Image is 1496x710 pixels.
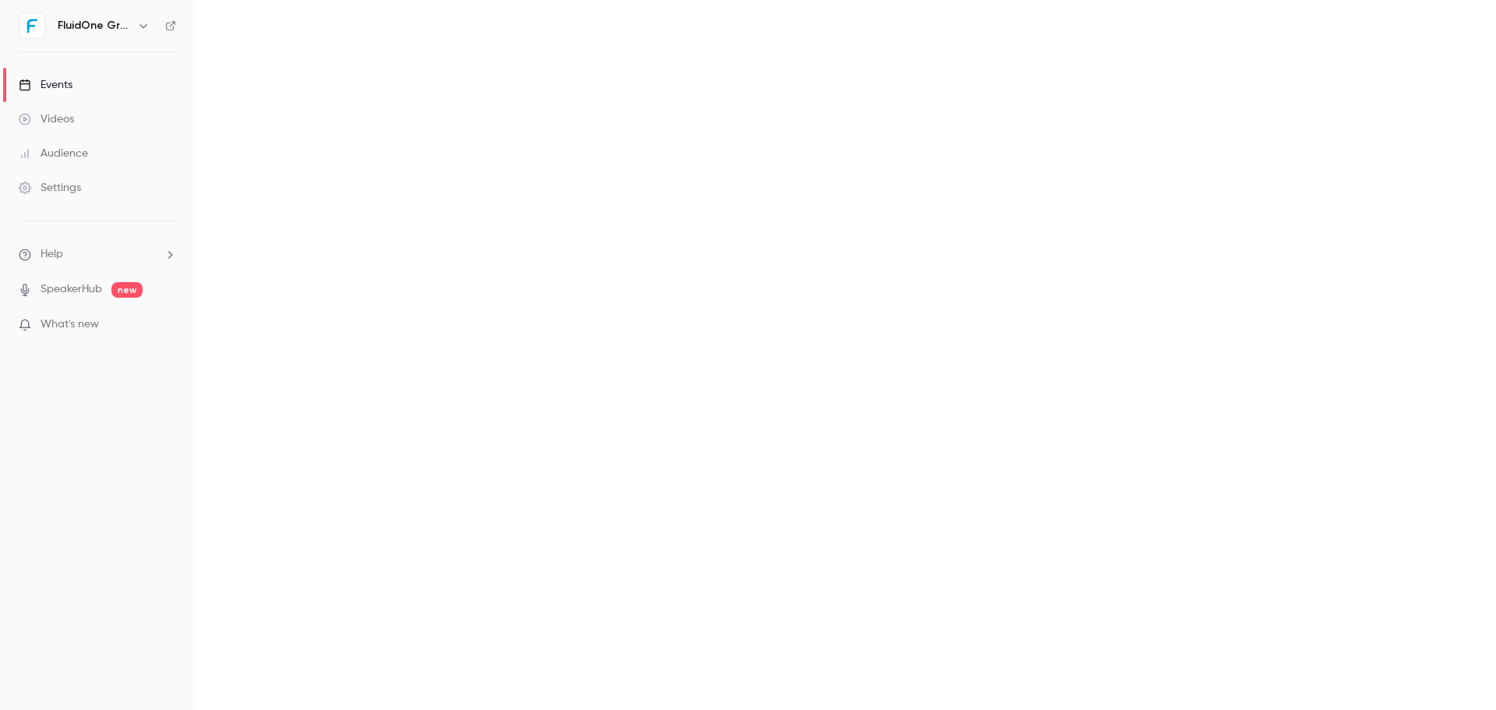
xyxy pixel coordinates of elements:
h6: FluidOne Group [58,18,131,34]
img: FluidOne Group [19,13,44,38]
div: Audience [19,146,88,161]
a: SpeakerHub [41,281,102,298]
div: Events [19,77,72,93]
span: new [111,282,143,298]
div: Videos [19,111,74,127]
li: help-dropdown-opener [19,246,176,263]
div: Settings [19,180,81,196]
span: Help [41,246,63,263]
span: What's new [41,316,99,333]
